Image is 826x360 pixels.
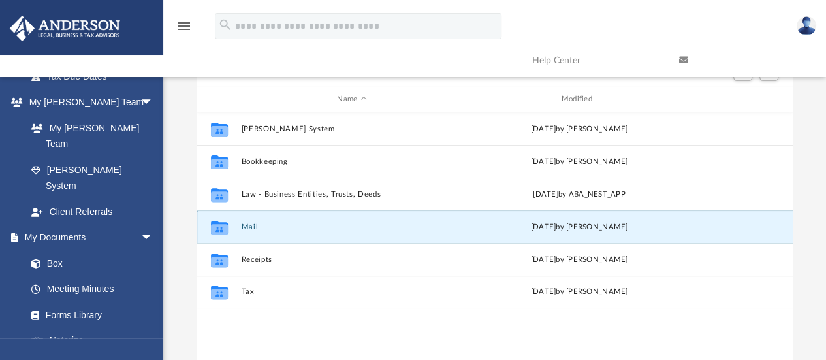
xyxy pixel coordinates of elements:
[241,223,462,231] button: Mail
[218,18,232,32] i: search
[468,254,690,266] div: [DATE] by [PERSON_NAME]
[9,225,167,251] a: My Documentsarrow_drop_down
[18,157,167,199] a: [PERSON_NAME] System
[140,90,167,116] span: arrow_drop_down
[468,123,690,135] div: [DATE] by [PERSON_NAME]
[140,225,167,252] span: arrow_drop_down
[6,16,124,41] img: Anderson Advisors Platinum Portal
[18,115,160,157] a: My [PERSON_NAME] Team
[241,255,462,264] button: Receipts
[468,286,690,298] div: [DATE] by [PERSON_NAME]
[241,190,462,199] button: Law - Business Entities, Trusts, Deeds
[241,157,462,166] button: Bookkeeping
[797,16,816,35] img: User Pic
[241,288,462,297] button: Tax
[468,93,690,105] div: Modified
[9,90,167,116] a: My [PERSON_NAME] Teamarrow_drop_down
[240,93,462,105] div: Name
[176,25,192,34] a: menu
[202,93,235,105] div: id
[18,328,167,354] a: Notarize
[468,189,690,201] div: [DATE] by ABA_NEST_APP
[18,276,167,303] a: Meeting Minutes
[241,125,462,133] button: [PERSON_NAME] System
[468,221,690,233] div: [DATE] by [PERSON_NAME]
[695,93,787,105] div: id
[18,250,160,276] a: Box
[18,199,167,225] a: Client Referrals
[176,18,192,34] i: menu
[18,302,160,328] a: Forms Library
[522,35,669,86] a: Help Center
[468,156,690,168] div: [DATE] by [PERSON_NAME]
